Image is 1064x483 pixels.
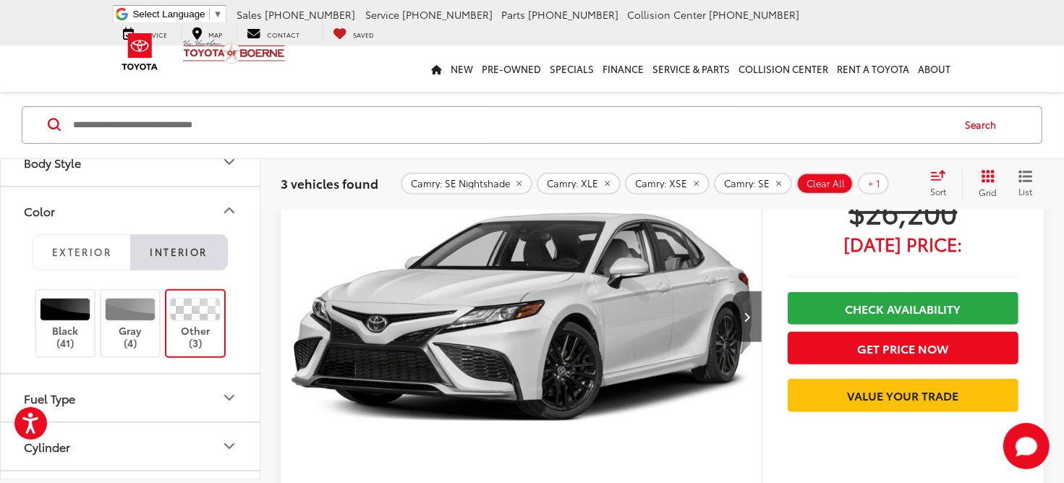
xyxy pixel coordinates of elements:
div: Fuel Type [221,389,238,406]
a: Specials [546,46,599,92]
a: Map [182,26,234,40]
div: Body Style [24,155,81,169]
span: $26,200 [788,193,1018,229]
a: New [447,46,478,92]
span: ​ [209,9,210,20]
div: Cylinder [221,437,238,455]
span: Camry: XSE [635,178,687,189]
button: Get Price Now [788,332,1018,364]
span: Parts [501,7,525,22]
a: Pre-Owned [478,46,546,92]
span: Exterior [52,245,111,258]
button: remove Camry: SE%20Nightshade [401,172,532,194]
svg: Start Chat [1003,423,1050,469]
span: Select Language [133,9,205,20]
span: ▼ [213,9,223,20]
button: + 1 [858,172,889,194]
button: Body StyleBody Style [1,139,261,186]
a: Service [113,26,179,40]
span: [DATE] Price: [788,236,1018,251]
a: Collision Center [735,46,833,92]
span: [PHONE_NUMBER] [709,7,799,22]
a: About [914,46,956,92]
span: Service [365,7,399,22]
button: Grid View [962,168,1008,197]
button: remove Camry: XLE [537,172,621,194]
span: [PHONE_NUMBER] [402,7,493,22]
label: Black (41) [36,298,95,349]
img: Toyota [113,28,167,75]
span: Camry: SE [724,178,770,189]
label: Gray (4) [101,298,160,349]
button: Search [951,106,1017,142]
a: Service & Parts: Opens in a new tab [649,46,735,92]
button: Fuel TypeFuel Type [1,375,261,422]
span: List [1018,184,1033,197]
span: [PHONE_NUMBER] [528,7,618,22]
div: Fuel Type [24,391,75,405]
span: Grid [979,185,997,197]
label: Other (3) [166,298,225,349]
button: Select sort value [923,168,962,197]
a: Check Availability [788,292,1018,325]
a: My Saved Vehicles [323,26,386,40]
a: Home [427,46,447,92]
span: Saved [354,30,375,39]
span: Camry: XLE [547,178,598,189]
button: CylinderCylinder [1,423,261,470]
img: Vic Vaughan Toyota of Boerne [182,39,286,64]
span: Camry: SE Nightshade [411,178,510,189]
span: 3 vehicles found [281,174,378,191]
div: Color [24,204,55,218]
button: Next image [733,291,762,342]
div: Cylinder [24,440,70,453]
a: Value Your Trade [788,379,1018,411]
a: Rent a Toyota [833,46,914,92]
a: Finance [599,46,649,92]
div: Body Style [221,153,238,171]
div: Color [221,202,238,219]
button: remove Camry: XSE [625,172,710,194]
button: remove Camry: SE [714,172,792,194]
button: List View [1008,168,1044,197]
a: Contact [237,26,311,40]
span: [PHONE_NUMBER] [265,7,355,22]
button: ColorColor [1,187,261,234]
a: Select Language​ [133,9,223,20]
span: Clear All [806,178,845,189]
span: Sort [930,184,946,197]
span: Sales [237,7,262,22]
input: Search by Make, Model, or Keyword [72,107,951,142]
button: Toggle Chat Window [1003,423,1050,469]
span: Collision Center [627,7,706,22]
button: Clear All [796,172,854,194]
span: + 1 [868,178,880,189]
